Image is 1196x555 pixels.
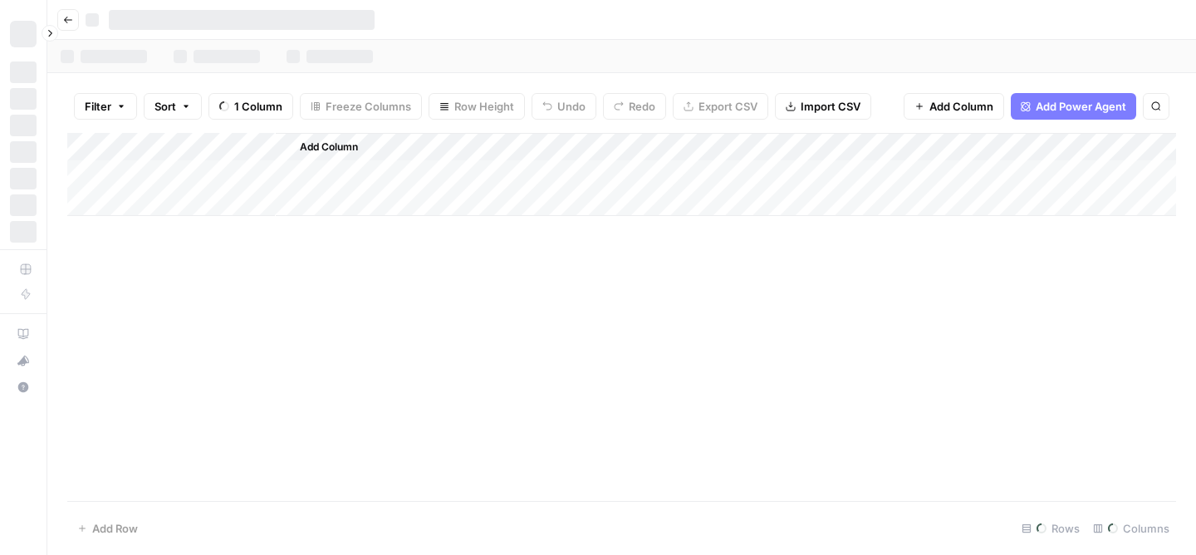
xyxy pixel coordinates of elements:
span: Redo [629,98,655,115]
button: Sort [144,93,202,120]
button: Export CSV [673,93,768,120]
button: Help + Support [10,374,37,400]
span: Add Power Agent [1036,98,1126,115]
span: Row Height [454,98,514,115]
span: Freeze Columns [326,98,411,115]
button: What's new? [10,347,37,374]
button: Add Power Agent [1011,93,1136,120]
button: Redo [603,93,666,120]
div: What's new? [11,348,36,373]
span: Undo [557,98,586,115]
button: Add Column [278,136,365,158]
span: Import CSV [801,98,860,115]
span: Export CSV [698,98,757,115]
span: Add Row [92,520,138,537]
button: Row Height [429,93,525,120]
button: Undo [532,93,596,120]
span: Add Column [300,140,358,155]
span: Sort [154,98,176,115]
button: Freeze Columns [300,93,422,120]
button: 1 Column [208,93,293,120]
span: Add Column [929,98,993,115]
a: AirOps Academy [10,321,37,347]
button: Import CSV [775,93,871,120]
span: Filter [85,98,111,115]
button: Add Column [904,93,1004,120]
div: Columns [1086,515,1176,542]
button: Filter [74,93,137,120]
div: Rows [1015,515,1086,542]
button: Add Row [67,515,148,542]
span: 1 Column [234,98,282,115]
